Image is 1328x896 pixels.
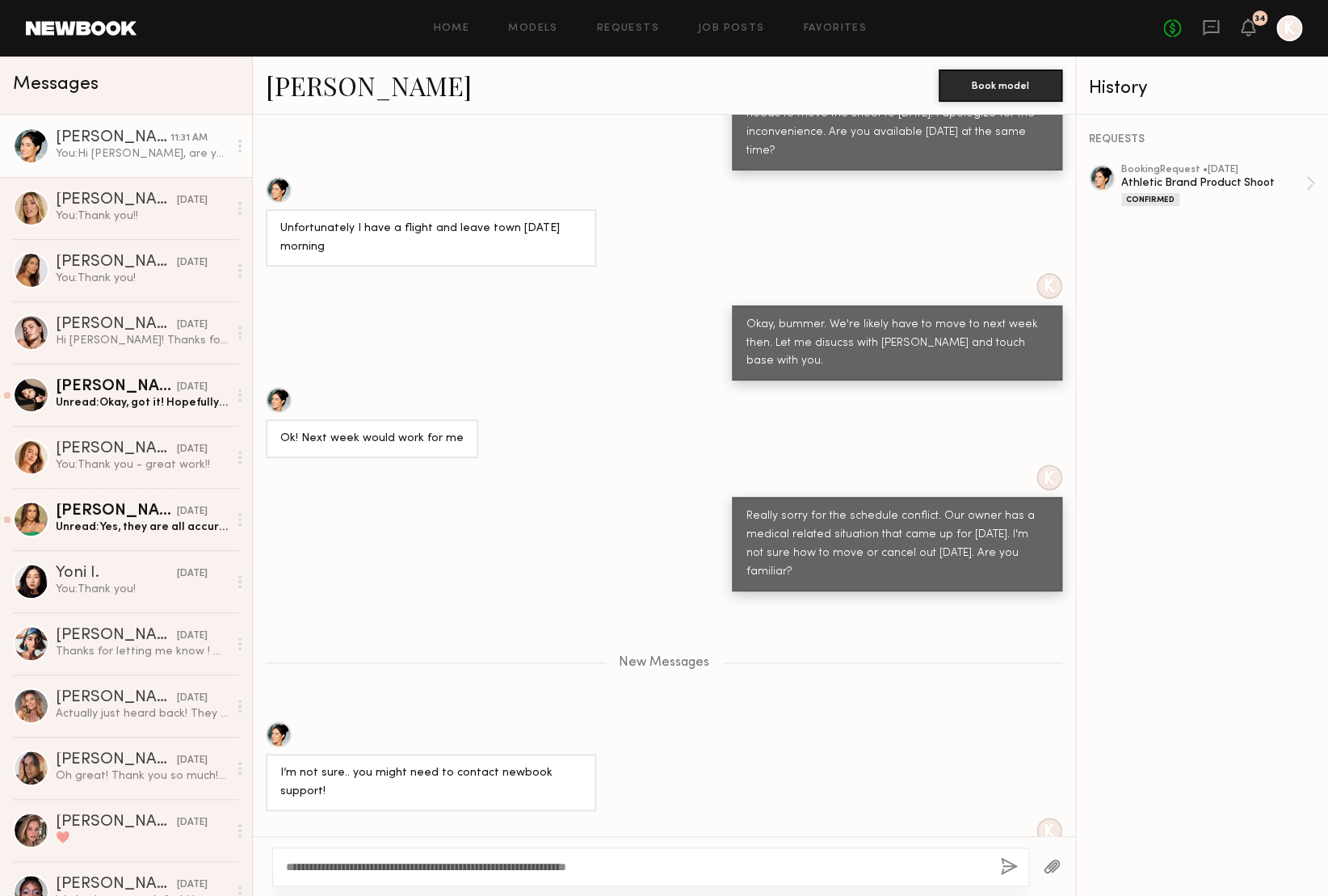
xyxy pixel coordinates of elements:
[56,395,228,410] div: Unread: Okay, got it! Hopefully we can work with each other in the future! Thank you, [PERSON_NAME]
[1121,175,1305,191] div: Athletic Brand Product Shoot
[177,318,208,333] div: [DATE]
[56,752,177,768] div: [PERSON_NAME]
[619,656,709,670] span: New Messages
[177,193,208,208] div: [DATE]
[177,753,208,768] div: [DATE]
[56,503,177,520] div: [PERSON_NAME]
[56,192,177,208] div: [PERSON_NAME]
[1121,165,1315,206] a: bookingRequest •[DATE]Athletic Brand Product ShootConfirmed
[56,566,177,582] div: Yoni I.
[56,441,177,457] div: [PERSON_NAME]
[803,23,867,34] a: Favorites
[1121,165,1305,175] div: booking Request • [DATE]
[56,644,228,659] div: Thanks for letting me know ! Good luck with the shoot xx
[56,628,177,644] div: [PERSON_NAME]
[170,131,208,146] div: 11:31 AM
[177,877,208,893] div: [DATE]
[56,582,228,597] div: You: Thank you!
[56,814,177,831] div: [PERSON_NAME]
[177,380,208,395] div: [DATE]
[56,877,177,893] div: [PERSON_NAME]
[56,706,228,721] div: Actually just heard back! They said they aren’t sure that they can switch things around. :/ If th...
[1089,79,1315,98] div: History
[177,691,208,706] div: [DATE]
[177,504,208,520] div: [DATE]
[280,764,582,801] div: I’m not sure.. you might need to contact newbook support!
[177,255,208,271] div: [DATE]
[597,23,659,34] a: Requests
[280,430,464,448] div: Ok! Next week would work for me
[1276,15,1302,41] a: K
[746,316,1048,372] div: Okay, bummer. We're likely have to move to next week then. Let me disucss with [PERSON_NAME] and ...
[56,146,228,162] div: You: Hi [PERSON_NAME], are you available [DATE]?
[266,68,472,103] a: [PERSON_NAME]
[1254,15,1266,23] div: 34
[939,78,1062,91] a: Book model
[177,629,208,644] div: [DATE]
[56,130,170,146] div: [PERSON_NAME]
[56,208,228,224] div: You: Thank you!!
[508,23,557,34] a: Models
[939,69,1062,102] button: Book model
[746,86,1048,161] div: Hi [PERSON_NAME], our owner has a conflict [DATE] and needs to move the shoot to [DATE]. I apolog...
[56,768,228,784] div: Oh great! Thank you so much! Have a great shoot (:
[56,457,228,473] div: You: Thank you - great work!!
[177,815,208,831] div: [DATE]
[56,254,177,271] div: [PERSON_NAME]
[56,520,228,535] div: Unread: Yes, they are all accurate!
[177,442,208,457] div: [DATE]
[56,271,228,286] div: You: Thank you!
[698,23,765,34] a: Job Posts
[1089,134,1315,145] div: REQUESTS
[177,566,208,582] div: [DATE]
[56,690,177,706] div: [PERSON_NAME] [PERSON_NAME]
[56,333,228,348] div: Hi [PERSON_NAME]! Thanks for reaching out. I did get put on hold for 4/10 right after submitting ...
[56,831,228,846] div: ❤️
[56,317,177,333] div: [PERSON_NAME]
[280,220,582,257] div: Unfortunately I have a flight and leave town [DATE] morning
[1121,193,1179,206] div: Confirmed
[434,23,470,34] a: Home
[746,507,1048,582] div: Really sorry for the schedule conflict. Our owner has a medical related situation that came up fo...
[56,379,177,395] div: [PERSON_NAME]
[13,75,99,94] span: Messages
